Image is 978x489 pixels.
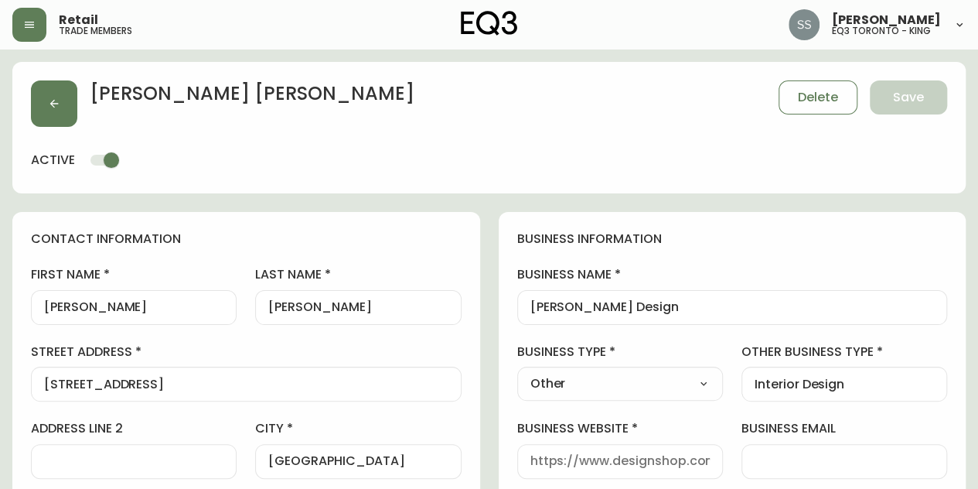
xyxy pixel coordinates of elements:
span: [PERSON_NAME] [832,14,941,26]
h5: trade members [59,26,132,36]
h2: [PERSON_NAME] [PERSON_NAME] [90,80,414,115]
label: business website [517,420,723,437]
h5: eq3 toronto - king [832,26,931,36]
span: Retail [59,14,98,26]
img: logo [461,11,518,36]
label: business email [741,420,947,437]
h4: business information [517,231,948,248]
input: https://www.designshop.com [530,454,710,469]
label: last name [255,266,461,283]
button: Delete [779,80,857,115]
label: first name [31,266,237,283]
img: f1b6f2cda6f3b51f95337c5892ce6799 [789,9,820,40]
label: business name [517,266,948,283]
label: other business type [741,344,947,361]
label: city [255,420,461,437]
h4: active [31,152,75,169]
label: street address [31,344,462,361]
h4: contact information [31,231,462,248]
label: business type [517,344,723,361]
label: address line 2 [31,420,237,437]
span: Delete [798,89,838,106]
